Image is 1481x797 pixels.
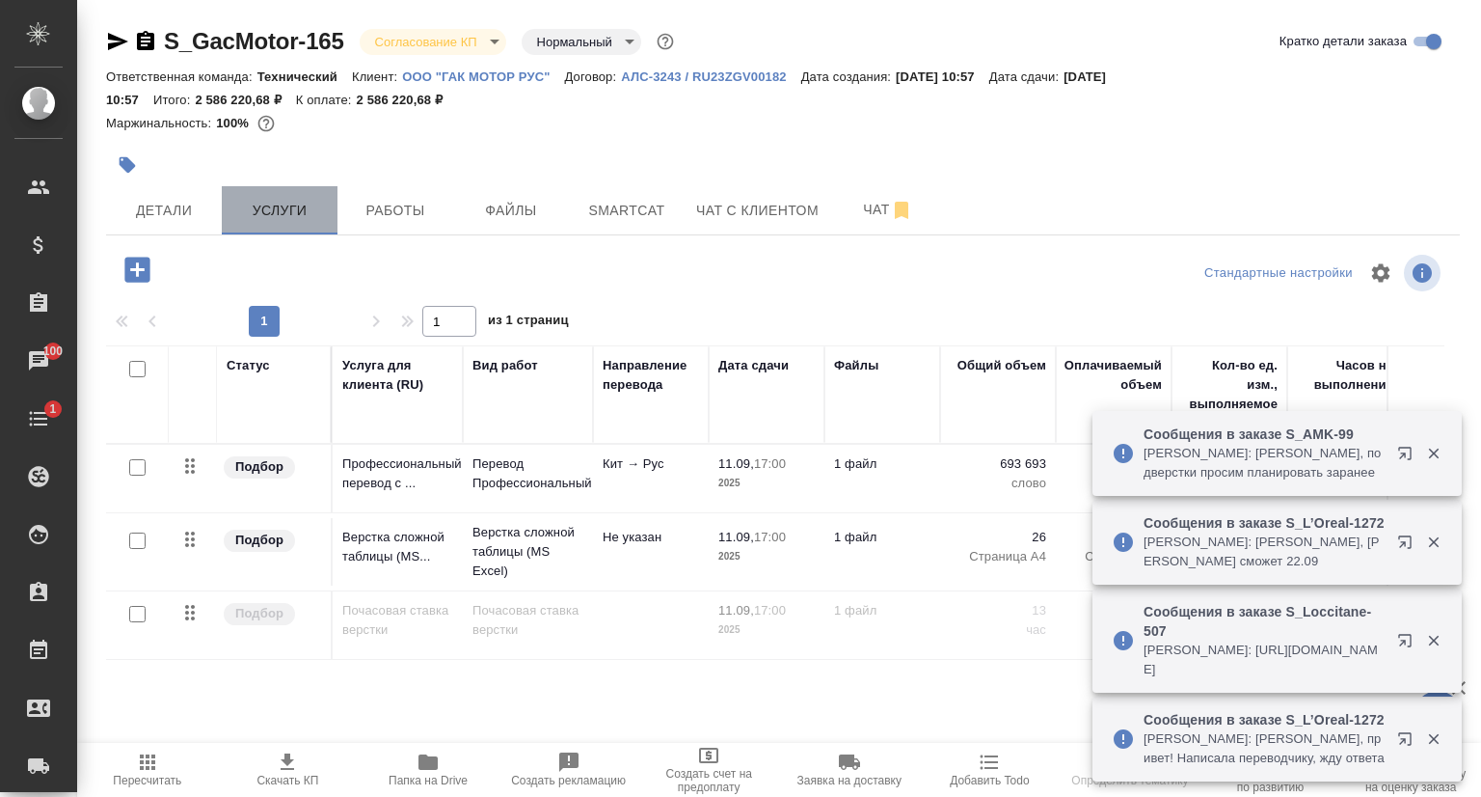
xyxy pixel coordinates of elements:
div: Согласование КП [360,29,506,55]
p: 1 файл [834,454,930,474]
p: 693 693 [950,454,1046,474]
span: Smartcat [580,199,673,223]
p: Дата сдачи: [989,69,1064,84]
p: Страница А4 [950,547,1046,566]
p: 2 586 220,68 ₽ [195,93,295,107]
button: Открыть в новой вкладке [1386,434,1432,481]
button: Закрыть [1414,534,1453,551]
button: Создать рекламацию [498,743,639,797]
p: Почасовая ставка верстки [472,601,583,640]
div: Направление перевода [603,356,699,395]
button: Доп статусы указывают на важность/срочность заказа [653,29,678,54]
p: Сообщения в заказе S_L’Oreal-1272 [1144,710,1385,729]
span: Чат [842,198,934,222]
div: Дата сдачи [718,356,789,375]
span: Работы [349,199,442,223]
button: Открыть в новой вкладке [1386,523,1432,569]
p: [DATE] 10:57 [896,69,989,84]
p: Подбор [235,531,283,550]
div: Услуга для клиента (RU) [342,356,453,395]
button: Определить тематику [1060,743,1200,797]
p: Страница А4 [1065,547,1162,566]
p: 26 [1065,528,1162,547]
p: 17:00 [754,456,786,471]
p: 1 файл [834,601,930,620]
div: Статус [227,356,270,375]
p: ООО "ГАК МОТОР РУС" [402,69,564,84]
button: 0.00 RUB; [254,111,279,136]
p: 1 файл [834,528,930,547]
span: Заявка на доставку [797,774,902,787]
div: split button [1199,259,1358,289]
span: Пересчитать [113,774,181,787]
span: Определить тематику [1071,774,1188,787]
p: 11.09, [718,456,754,471]
span: Чат с клиентом [696,199,819,223]
span: Добавить Todo [950,774,1029,787]
span: Создать рекламацию [511,774,626,787]
p: Подбор [235,604,283,623]
p: 2025 [718,547,815,566]
div: Вид работ [472,356,538,375]
p: [PERSON_NAME]: [PERSON_NAME], [PERSON_NAME] сможет 22.09 [1144,533,1385,571]
p: Почасовая ставка верстки [342,601,453,640]
span: 100 [32,342,75,361]
p: слово [1065,474,1162,493]
p: Технический [257,69,352,84]
p: час [1065,620,1162,640]
p: Сообщения в заказе S_AMK-99 [1144,425,1385,444]
span: Посмотреть информацию [1404,255,1444,291]
p: Ответственная команда: [106,69,257,84]
span: Файлы [465,199,557,223]
p: К оплате: [296,93,357,107]
button: Скопировать ссылку [134,30,157,53]
p: [PERSON_NAME]: [URL][DOMAIN_NAME] [1144,641,1385,679]
p: 13 [950,601,1046,620]
button: Открыть в новой вкладке [1386,621,1432,668]
p: Верстка сложной таблицы (MS... [342,528,453,566]
p: 17:00 [754,530,786,544]
div: Согласование КП [522,29,641,55]
p: 13 [1065,601,1162,620]
p: АЛС-3243 / RU23ZGV00182 [621,69,800,84]
svg: Отписаться [890,199,913,222]
span: Создать счет на предоплату [650,767,767,794]
p: 26 [950,528,1046,547]
p: 2 586 220,68 ₽ [357,93,457,107]
button: Создать счет на предоплату [638,743,779,797]
button: Пересчитать [77,743,218,797]
button: Папка на Drive [358,743,498,797]
p: Перевод Профессиональный [472,454,583,493]
div: Оплачиваемый объем [1064,356,1162,395]
p: 100% [216,116,254,130]
p: час [950,620,1046,640]
p: Дата создания: [801,69,896,84]
p: слово [950,474,1046,493]
p: Подбор [235,457,283,477]
button: Добавить Todo [920,743,1061,797]
p: Сообщения в заказе S_L’Oreal-1272 [1144,513,1385,533]
p: 11.09, [718,603,754,618]
p: 693 693 [1065,454,1162,474]
span: Детали [118,199,210,223]
button: Закрыть [1414,445,1453,462]
button: Закрыть [1414,730,1453,748]
div: Файлы [834,356,878,375]
p: 17:00 [754,603,786,618]
p: Профессиональный перевод с ... [342,454,453,493]
div: Часов на выполнение [1297,356,1393,395]
span: из 1 страниц [488,309,569,337]
a: 1 [5,395,72,443]
button: Заявка на доставку [779,743,920,797]
p: Верстка сложной таблицы (MS Excel) [472,523,583,581]
button: Добавить тэг [106,144,148,186]
p: Маржинальность: [106,116,216,130]
div: Кол-во ед. изм., выполняемое в час [1181,356,1278,433]
span: Услуги [233,199,326,223]
div: Общий объем [957,356,1046,375]
p: Клиент: [352,69,402,84]
button: Закрыть [1414,632,1453,649]
span: Настроить таблицу [1358,250,1404,296]
button: Нормальный [531,34,618,50]
p: Кит → Рус [603,454,699,474]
